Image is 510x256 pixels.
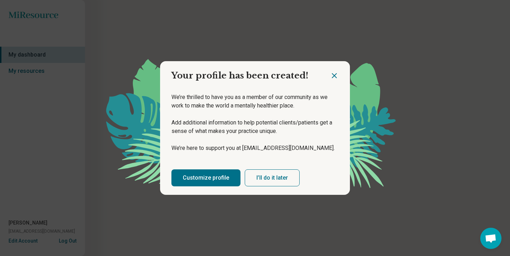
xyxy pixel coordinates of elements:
[245,169,300,186] button: I’ll do it later
[171,169,240,186] a: Customize profile
[160,61,330,85] h2: Your profile has been created!
[171,118,339,135] p: Add additional information to help potential clients/patients get a sense of what makes your prac...
[330,71,339,80] button: Close dialog
[171,144,339,152] p: We’re here to support you at [EMAIL_ADDRESS][DOMAIN_NAME].
[171,93,339,110] p: We’re thrilled to have you as a member of our community as we work to make the world a mentally h...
